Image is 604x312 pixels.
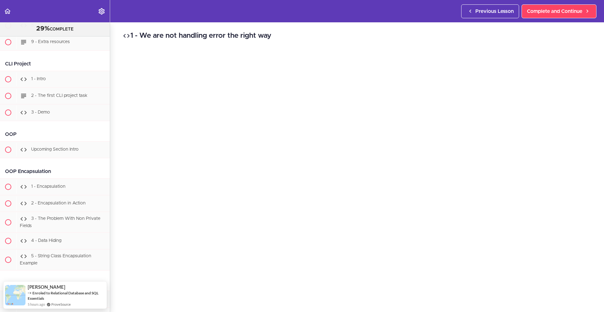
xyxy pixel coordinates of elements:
[51,302,71,307] a: ProveSource
[28,291,98,301] a: Enroled to Relational Database and SQL Essentials
[31,77,46,81] span: 1 - Intro
[31,201,86,205] span: 2 - Encapsulation in Action
[31,147,79,152] span: Upcoming Section Intro
[522,4,596,18] a: Complete and Continue
[28,290,32,295] span: ->
[527,8,582,15] span: Complete and Continue
[20,216,100,228] span: 3 - The Problem With Non Private Fields
[31,110,50,114] span: 3 - Demo
[98,8,105,15] svg: Settings Menu
[475,8,514,15] span: Previous Lesson
[4,8,11,15] svg: Back to course curriculum
[36,25,50,32] span: 29%
[31,239,61,243] span: 4 - Data Hiding
[28,302,45,307] span: 5 hours ago
[31,40,70,44] span: 9 - Extra resources
[5,285,25,305] img: provesource social proof notification image
[28,284,65,290] span: [PERSON_NAME]
[20,254,91,266] span: 5 - String Class Encapsulation Example
[8,25,102,33] div: COMPLETE
[123,31,591,41] h2: 1 - We are not handling error the right way
[31,184,65,189] span: 1 - Encapsulation
[31,93,87,98] span: 2 - The first CLI project task
[461,4,519,18] a: Previous Lesson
